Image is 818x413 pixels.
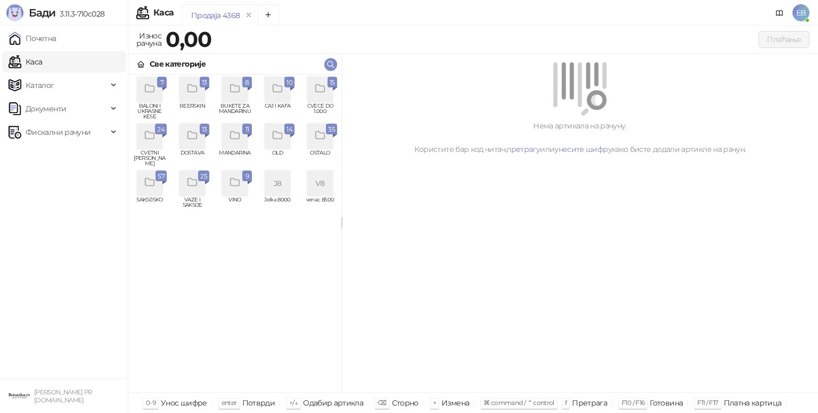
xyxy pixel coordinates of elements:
div: Унос шифре [161,396,207,410]
span: MANDARINA [218,150,252,166]
span: BUKETE ZA MANDARINU [218,103,252,119]
span: + [433,399,436,407]
div: grid [128,75,341,392]
div: Готовина [650,396,683,410]
span: 25 [200,171,207,182]
div: Каса [153,9,174,17]
span: 3.11.3-710c028 [55,9,104,19]
div: Све категорије [150,58,206,70]
span: 11 [244,124,250,135]
span: 24 [157,124,165,135]
div: Сторно [392,396,419,410]
span: Jelka 8000 [260,197,295,213]
button: Add tab [258,4,279,26]
img: 64x64-companyLogo-0e2e8aaa-0bd2-431b-8613-6e3c65811325.png [9,385,30,407]
button: Плаћање [758,31,809,48]
strong: 0,00 [166,26,211,52]
span: ↑/↓ [289,399,298,407]
a: унесите шифру [554,144,612,154]
span: 57 [158,171,165,182]
span: CVETNI [PERSON_NAME] [133,150,167,166]
span: OSTALO [303,150,337,166]
span: CVECE DO 1.000 [303,103,337,119]
span: venac 8500 [303,197,337,213]
span: VAZE I SAKSIJE [175,197,209,213]
span: BALONI I UKRASNE KESE [133,103,167,119]
span: DOSTAVA [175,150,209,166]
img: Logo [6,4,23,21]
span: 9 [244,171,250,182]
span: Фискални рачуни [26,122,91,143]
span: OLD [260,150,295,166]
span: 0-9 [146,399,156,407]
span: EB [792,4,809,21]
span: 7 [159,77,165,88]
span: enter [222,399,237,407]
span: BEERSKIN [175,103,209,119]
small: [PERSON_NAME] PR [DOMAIN_NAME] [34,388,92,404]
button: remove [242,11,256,20]
span: 10 [287,77,292,88]
div: Измена [441,396,469,410]
span: CAJ I KAFA [260,103,295,119]
span: 8 [244,77,250,88]
div: V8 [307,171,333,196]
span: ⌫ [378,399,386,407]
span: 14 [287,124,292,135]
span: 15 [330,77,335,88]
span: Документи [26,98,66,119]
span: Каталог [26,75,54,96]
span: F11 / F17 [697,399,718,407]
div: Одабир артикла [303,396,363,410]
span: Бади [29,6,55,19]
div: Претрага [572,396,607,410]
span: SAKSIJSKO [133,197,167,213]
div: J8 [265,171,290,196]
div: Продаја 4368 [191,10,240,21]
div: Потврди [242,396,275,410]
span: 35 [328,124,335,135]
a: Каса [9,51,42,72]
span: ⌘ command / ⌃ control [484,399,554,407]
span: f [565,399,567,407]
a: претрагу [506,144,540,154]
span: 13 [202,124,207,135]
div: Платна картица [724,396,782,410]
span: VINO [218,197,252,213]
div: Износ рачуна [134,29,163,50]
a: Почетна [9,28,56,49]
span: 13 [202,77,207,88]
div: Нема артикала на рачуну. Користите бар код читач, или како бисте додали артикле на рачун. [355,120,805,155]
span: F10 / F16 [621,399,644,407]
a: Документација [771,4,788,21]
